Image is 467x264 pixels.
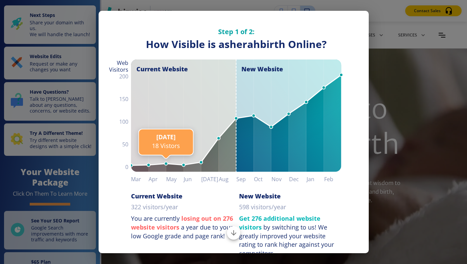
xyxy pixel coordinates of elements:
h6: Jun [184,174,201,184]
h6: Jan [307,174,324,184]
h6: New Website [239,192,281,200]
p: You are currently a year due to your low Google grade and page rank! [131,214,234,240]
h6: Nov [271,174,289,184]
button: Scroll to bottom [227,226,240,240]
h6: Apr [149,174,166,184]
h6: Feb [324,174,342,184]
h6: Dec [289,174,307,184]
p: 598 visitors/year [239,203,286,212]
h6: Mar [131,174,149,184]
strong: losing out on 276 website visitors [131,214,233,231]
strong: Get 276 additional website visitors [239,214,320,231]
p: 322 visitors/year [131,203,178,212]
h6: [DATE] [201,174,219,184]
h6: Current Website [131,192,182,200]
p: by switching to us! [239,214,342,258]
h6: Aug [219,174,236,184]
h6: Oct [254,174,271,184]
h6: May [166,174,184,184]
h6: Sep [236,174,254,184]
div: We greatly improved your website rating to rank higher against your competitors. [239,223,334,257]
